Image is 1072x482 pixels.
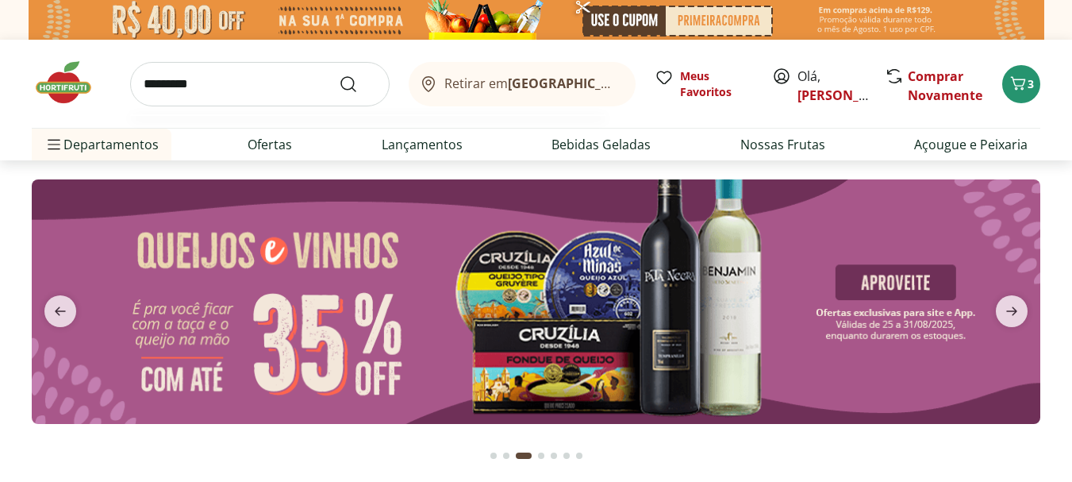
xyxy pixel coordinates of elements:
[44,125,63,164] button: Menu
[797,67,868,105] span: Olá,
[573,437,586,475] button: Go to page 7 from fs-carousel
[487,437,500,475] button: Go to page 1 from fs-carousel
[44,125,159,164] span: Departamentos
[513,437,535,475] button: Current page from fs-carousel
[339,75,377,94] button: Submit Search
[551,135,651,154] a: Bebidas Geladas
[548,437,560,475] button: Go to page 5 from fs-carousel
[914,135,1028,154] a: Açougue e Peixaria
[32,179,1040,424] img: queijos e vinhos
[32,59,111,106] img: Hortifruti
[1028,76,1034,91] span: 3
[500,437,513,475] button: Go to page 2 from fs-carousel
[908,67,982,104] a: Comprar Novamente
[680,68,753,100] span: Meus Favoritos
[1002,65,1040,103] button: Carrinho
[508,75,775,92] b: [GEOGRAPHIC_DATA]/[GEOGRAPHIC_DATA]
[409,62,636,106] button: Retirar em[GEOGRAPHIC_DATA]/[GEOGRAPHIC_DATA]
[535,437,548,475] button: Go to page 4 from fs-carousel
[248,135,292,154] a: Ofertas
[560,437,573,475] button: Go to page 6 from fs-carousel
[444,76,620,91] span: Retirar em
[655,68,753,100] a: Meus Favoritos
[32,295,89,327] button: previous
[740,135,825,154] a: Nossas Frutas
[797,87,901,104] a: [PERSON_NAME]
[983,295,1040,327] button: next
[382,135,463,154] a: Lançamentos
[130,62,390,106] input: search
